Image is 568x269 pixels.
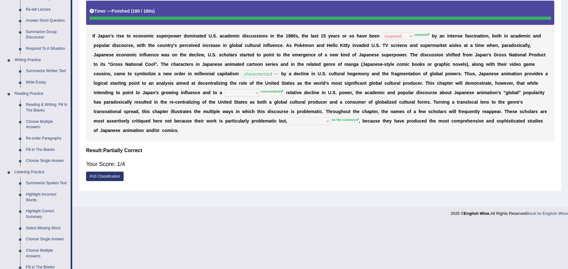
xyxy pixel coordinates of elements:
[207,43,209,48] b: c
[331,33,333,38] b: e
[257,43,260,48] b: a
[230,33,232,38] b: e
[322,43,325,48] b: d
[319,43,322,48] b: n
[12,167,71,178] a: Listening Practice
[131,43,133,48] b: e
[23,206,71,222] a: Highlight Correct Summary
[259,33,260,38] b: i
[521,33,523,38] b: e
[349,33,352,38] b: s
[203,33,206,38] b: d
[393,43,396,48] b: c
[216,33,217,38] b: .
[377,33,380,38] b: n
[311,43,314,48] b: n
[303,33,306,38] b: h
[23,223,71,234] a: Select Missing Word
[167,33,168,38] b: r
[156,33,159,38] b: s
[289,43,292,48] b: s
[193,33,195,38] b: i
[518,33,521,38] b: d
[375,43,376,48] b: .
[395,43,397,48] b: r
[159,33,162,38] b: u
[288,33,291,38] b: 9
[23,66,71,77] a: Summarize Written Text
[249,33,251,38] b: c
[232,33,236,38] b: m
[309,43,312,48] b: o
[96,43,99,48] b: o
[376,43,379,48] b: S
[194,33,197,38] b: n
[189,43,191,48] b: e
[428,43,430,48] b: e
[143,43,146,48] b: h
[527,33,528,38] b: i
[160,43,162,48] b: o
[237,33,240,38] b: c
[348,43,350,48] b: y
[369,33,372,38] b: b
[364,43,366,48] b: e
[294,43,297,48] b: P
[486,33,489,38] b: n
[177,33,180,38] b: e
[354,43,356,48] b: n
[215,43,218,48] b: s
[12,54,71,66] a: Writing Practice
[360,33,362,38] b: a
[391,43,393,48] b: s
[327,43,330,48] b: H
[23,116,71,133] a: Choose Multiple Answers
[478,33,480,38] b: a
[140,43,142,48] b: i
[420,43,423,48] b: s
[312,33,314,38] b: a
[458,33,460,38] b: s
[250,43,251,48] b: l
[383,43,385,48] b: T
[296,33,298,38] b: s
[124,43,127,48] b: u
[336,33,337,38] b: r
[254,33,256,38] b: s
[425,43,428,48] b: p
[278,43,280,48] b: c
[346,43,348,48] b: t
[455,33,458,38] b: n
[253,43,255,48] b: u
[272,43,275,48] b: e
[430,43,432,48] b: r
[297,43,300,48] b: o
[105,33,108,38] b: a
[184,43,186,48] b: r
[168,43,169,48] b: t
[332,43,334,48] b: l
[236,33,237,38] b: i
[126,43,128,48] b: r
[161,33,164,38] b: p
[415,43,418,48] b: d
[245,33,246,38] b: i
[209,33,212,38] b: U
[23,43,71,54] a: Respond To A Situation
[379,43,380,48] b: .
[128,43,131,48] b: s
[180,33,181,38] b: r
[311,33,312,38] b: l
[23,26,71,43] a: Summarize Group Discussion
[204,43,207,48] b: n
[302,33,303,38] b: t
[152,43,155,48] b: e
[213,43,216,48] b: a
[465,33,467,38] b: f
[533,33,536,38] b: a
[115,43,116,48] b: i
[423,43,425,48] b: u
[23,178,71,189] a: Summarize Spoken Text
[343,43,345,48] b: i
[187,33,190,38] b: o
